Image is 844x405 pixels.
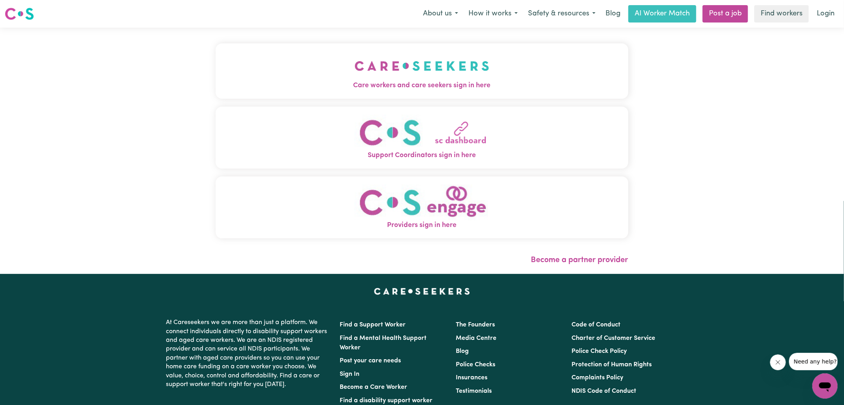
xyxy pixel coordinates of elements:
a: Complaints Policy [571,375,623,381]
a: Find a Support Worker [340,322,406,328]
a: Media Centre [456,335,496,341]
a: Find workers [754,5,809,22]
a: Become a partner provider [531,256,628,264]
span: Care workers and care seekers sign in here [216,81,628,91]
button: Support Coordinators sign in here [216,107,628,169]
p: At Careseekers we are more than just a platform. We connect individuals directly to disability su... [166,315,331,392]
span: Providers sign in here [216,220,628,231]
button: Care workers and care seekers sign in here [216,43,628,99]
iframe: Close message [770,354,786,370]
button: Providers sign in here [216,176,628,238]
a: Charter of Customer Service [571,335,655,341]
a: Police Checks [456,362,495,368]
a: Post your care needs [340,358,401,364]
button: Safety & resources [523,6,601,22]
a: Login [812,5,839,22]
button: How it works [463,6,523,22]
a: Insurances [456,375,487,381]
a: Post a job [703,5,748,22]
span: Support Coordinators sign in here [216,150,628,161]
a: The Founders [456,322,495,328]
a: Code of Conduct [571,322,620,328]
a: Protection of Human Rights [571,362,652,368]
a: Careseekers home page [374,288,470,294]
a: Blog [456,348,469,354]
a: AI Worker Match [628,5,696,22]
a: Sign In [340,371,360,377]
a: Blog [601,5,625,22]
a: Find a disability support worker [340,397,433,404]
img: Careseekers logo [5,7,34,21]
a: Police Check Policy [571,348,627,354]
a: NDIS Code of Conduct [571,388,636,394]
iframe: Button to launch messaging window [812,373,838,399]
a: Careseekers logo [5,5,34,23]
a: Find a Mental Health Support Worker [340,335,427,351]
a: Become a Care Worker [340,384,408,390]
button: About us [418,6,463,22]
iframe: Message from company [789,353,838,370]
a: Testimonials [456,388,492,394]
